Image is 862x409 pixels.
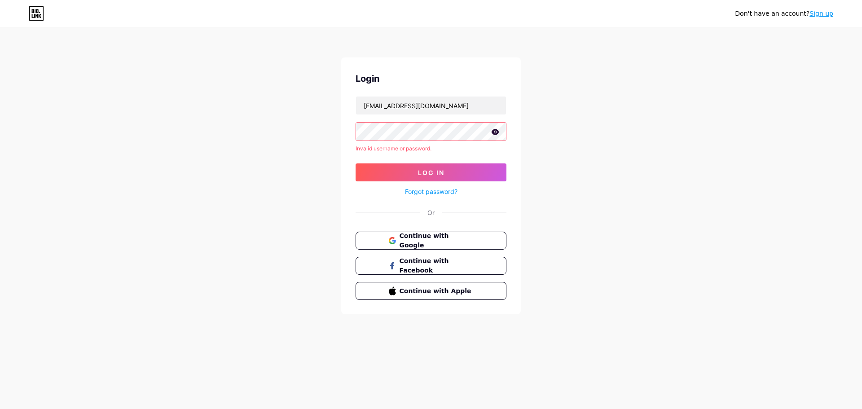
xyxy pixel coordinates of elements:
[400,231,474,250] span: Continue with Google
[427,208,435,217] div: Or
[356,145,506,153] div: Invalid username or password.
[400,286,474,296] span: Continue with Apple
[418,169,444,176] span: Log In
[356,97,506,114] input: Username
[356,163,506,181] button: Log In
[735,9,833,18] div: Don't have an account?
[400,256,474,275] span: Continue with Facebook
[356,257,506,275] button: Continue with Facebook
[809,10,833,17] a: Sign up
[356,282,506,300] button: Continue with Apple
[405,187,457,196] a: Forgot password?
[356,232,506,250] button: Continue with Google
[356,72,506,85] div: Login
